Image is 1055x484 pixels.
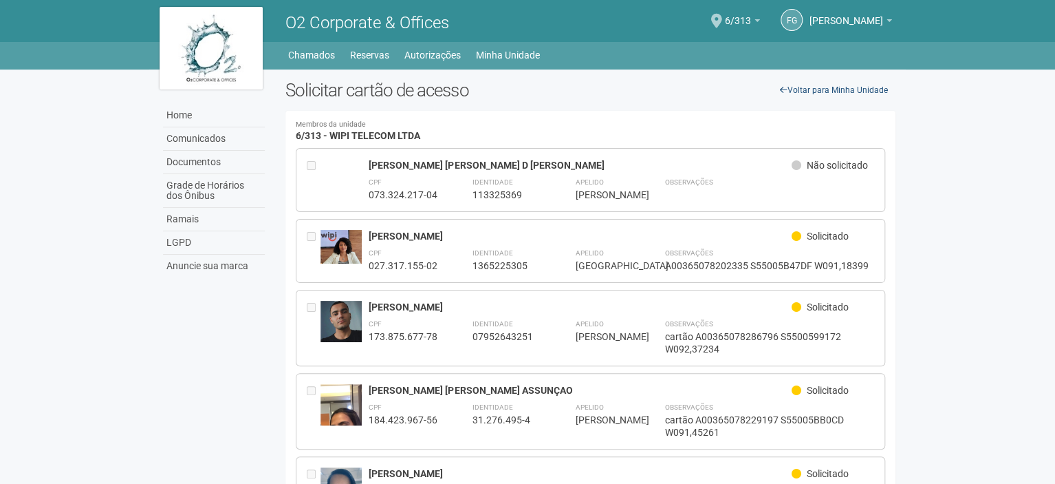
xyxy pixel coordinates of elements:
[369,320,382,328] strong: CPF
[476,45,540,65] a: Minha Unidade
[369,384,792,397] div: [PERSON_NAME] [PERSON_NAME] ASSUNÇAO
[807,160,868,171] span: Não solicitado
[472,178,512,186] strong: Identidade
[320,301,362,342] img: user.jpg
[288,45,335,65] a: Chamados
[472,320,512,328] strong: Identidade
[472,189,541,201] div: 113325369
[575,330,630,343] div: [PERSON_NAME]
[472,330,541,343] div: 07952643251
[307,384,320,439] div: Entre em contato com a Aministração para solicitar o cancelamento ou 2a via
[369,301,792,313] div: [PERSON_NAME]
[807,468,849,479] span: Solicitado
[781,9,803,31] a: FG
[404,45,461,65] a: Autorizações
[664,330,874,355] div: cartão A00365078286796 S5500599172 W092,37234
[575,414,630,426] div: [PERSON_NAME]
[369,189,437,201] div: 073.324.217-04
[369,178,382,186] strong: CPF
[772,80,895,101] a: Voltar para Minha Unidade
[163,231,265,255] a: LGPD
[575,249,603,257] strong: Apelido
[163,151,265,174] a: Documentos
[285,80,895,101] h2: Solicitar cartão de acesso
[725,17,760,28] a: 6/313
[369,159,792,171] div: [PERSON_NAME] [PERSON_NAME] D [PERSON_NAME]
[725,2,751,26] span: 6/313
[664,320,713,328] strong: Observações
[369,414,437,426] div: 184.423.967-56
[664,414,874,439] div: cartão A00365078229197 S55005BB0CD W091,45261
[163,127,265,151] a: Comunicados
[807,302,849,313] span: Solicitado
[369,403,382,411] strong: CPF
[320,384,362,481] img: user.jpg
[809,17,892,28] a: [PERSON_NAME]
[575,260,630,272] div: [GEOGRAPHIC_DATA]
[369,230,792,242] div: [PERSON_NAME]
[369,249,382,257] strong: CPF
[163,208,265,231] a: Ramais
[472,260,541,272] div: 1365225305
[350,45,389,65] a: Reservas
[664,178,713,186] strong: Observações
[575,178,603,186] strong: Apelido
[285,13,449,32] span: O2 Corporate & Offices
[307,230,320,272] div: Entre em contato com a Aministração para solicitar o cancelamento ou 2a via
[472,403,512,411] strong: Identidade
[575,403,603,411] strong: Apelido
[163,255,265,277] a: Anuncie sua marca
[296,121,885,129] small: Membros da unidade
[369,330,437,343] div: 173.875.677-78
[664,260,874,272] div: A00365078202335 S55005B47DF W091,18399
[163,174,265,208] a: Grade de Horários dos Ônibus
[472,414,541,426] div: 31.276.495-4
[807,231,849,242] span: Solicitado
[163,104,265,127] a: Home
[575,189,630,201] div: [PERSON_NAME]
[664,403,713,411] strong: Observações
[369,467,792,480] div: [PERSON_NAME]
[296,121,885,141] h4: 6/313 - WIPI TELECOM LTDA
[160,7,263,90] img: logo.jpg
[807,385,849,396] span: Solicitado
[809,2,883,26] span: Felipe Gomes Monis
[307,301,320,355] div: Entre em contato com a Aministração para solicitar o cancelamento ou 2a via
[472,249,512,257] strong: Identidade
[575,320,603,328] strong: Apelido
[369,260,437,272] div: 027.317.155-02
[664,249,713,257] strong: Observações
[320,230,362,264] img: user.jpg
